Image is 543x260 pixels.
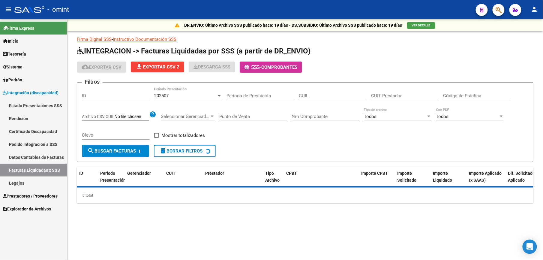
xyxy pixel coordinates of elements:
[240,62,302,73] button: -Comprobantes
[3,38,18,44] span: Inicio
[284,167,359,193] datatable-header-cell: CPBT
[136,63,143,70] mat-icon: file_download
[431,167,467,193] datatable-header-cell: Importe Liquidado
[3,206,51,212] span: Explorador de Archivos
[436,114,449,119] span: Todos
[161,132,205,139] span: Mostrar totalizadores
[286,171,297,176] span: CPBT
[131,62,184,72] button: Exportar CSV 2
[189,62,235,73] app-download-masive: Descarga masiva de comprobantes (adjuntos)
[359,167,395,193] datatable-header-cell: Importe CPBT
[3,51,26,57] span: Tesorería
[189,62,235,72] button: Descarga SSS
[77,37,112,42] a: Firma Digital SSS
[3,89,58,96] span: Integración (discapacidad)
[469,171,502,183] span: Importe Aplicado (x SAAS)
[407,22,435,29] button: VER DETALLE
[79,171,83,176] span: ID
[77,62,126,73] button: Exportar CSV
[113,37,176,42] a: Instructivo Documentación SSS
[82,78,103,86] h3: Filtros
[87,148,136,154] span: Buscar Facturas
[203,167,263,193] datatable-header-cell: Prestador
[433,171,452,183] span: Importe Liquidado
[397,171,417,183] span: Importe Solicitado
[164,167,203,193] datatable-header-cell: CUIT
[531,6,538,13] mat-icon: person
[205,171,224,176] span: Prestador
[115,114,149,119] input: Archivo CSV CUIL
[364,114,376,119] span: Todos
[77,36,533,43] p: -
[3,193,58,199] span: Prestadores / Proveedores
[263,167,284,193] datatable-header-cell: Tipo Archivo
[3,64,22,70] span: Sistema
[100,171,126,183] span: Período Presentación
[361,171,388,176] span: Importe CPBT
[82,65,121,70] span: Exportar CSV
[159,147,166,154] mat-icon: delete
[467,167,506,193] datatable-header-cell: Importe Aplicado (x SAAS)
[3,77,22,83] span: Padrón
[77,167,98,193] datatable-header-cell: ID
[523,240,537,254] div: Open Intercom Messenger
[82,63,89,71] mat-icon: cloud_download
[77,188,533,203] div: 0 total
[77,47,310,55] span: INTEGRACION -> Facturas Liquidadas por SSS (a partir de DR_ENVIO)
[87,147,94,154] mat-icon: search
[193,64,230,70] span: Descarga SSS
[261,65,297,70] span: Comprobantes
[136,64,179,70] span: Exportar CSV 2
[127,171,151,176] span: Gerenciador
[125,167,164,193] datatable-header-cell: Gerenciador
[166,171,175,176] span: CUIT
[159,148,202,154] span: Borrar Filtros
[82,145,149,157] button: Buscar Facturas
[3,25,34,32] span: Firma Express
[508,171,538,183] span: Dif. Solicitado - Aplicado
[265,171,280,183] span: Tipo Archivo
[47,3,69,16] span: - omint
[82,114,115,119] span: Archivo CSV CUIL
[98,167,125,193] datatable-header-cell: Período Presentación
[184,22,402,29] p: DR.ENVIO: Último Archivo SSS publicado hace: 19 días - DS.SUBSIDIO: Último Archivo SSS publicado ...
[154,93,169,98] span: 202507
[244,65,261,70] span: -
[395,167,431,193] datatable-header-cell: Importe Solicitado
[412,24,430,27] span: VER DETALLE
[5,6,12,13] mat-icon: menu
[154,145,216,157] button: Borrar Filtros
[149,111,156,118] mat-icon: help
[161,114,209,119] span: Seleccionar Gerenciador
